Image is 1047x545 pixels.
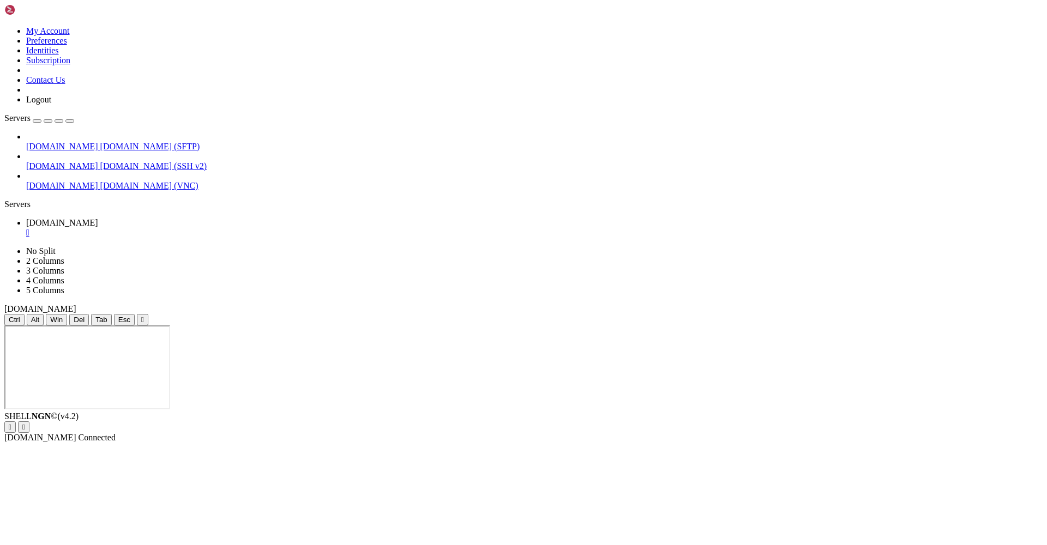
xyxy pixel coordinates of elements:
button: Tab [91,314,112,325]
img: Shellngn [4,4,67,15]
button: Esc [114,314,135,325]
button: Win [46,314,67,325]
button:  [137,314,148,325]
span: Esc [118,316,130,324]
li: [DOMAIN_NAME] [DOMAIN_NAME] (VNC) [26,171,1043,191]
a: Servers [4,113,74,123]
a:  [26,228,1043,238]
span: [DOMAIN_NAME] [26,181,98,190]
span: [DOMAIN_NAME] [26,161,98,171]
span: [DOMAIN_NAME] (SFTP) [100,142,200,151]
button: Alt [27,314,44,325]
span: 4.2.0 [58,411,79,421]
a: h.ycloud.info [26,218,1043,238]
span: Servers [4,113,31,123]
a: 2 Columns [26,256,64,265]
span: Tab [95,316,107,324]
li: [DOMAIN_NAME] [DOMAIN_NAME] (SSH v2) [26,152,1043,171]
span: Win [50,316,63,324]
span: [DOMAIN_NAME] [26,218,98,227]
a: Preferences [26,36,67,45]
a: [DOMAIN_NAME] [DOMAIN_NAME] (VNC) [26,181,1043,191]
span: Ctrl [9,316,20,324]
button:  [4,421,16,433]
button:  [18,421,29,433]
b: NGN [32,411,51,421]
span: [DOMAIN_NAME] [4,304,76,313]
a: 5 Columns [26,286,64,295]
a: Logout [26,95,51,104]
div:  [9,423,11,431]
a: [DOMAIN_NAME] [DOMAIN_NAME] (SFTP) [26,142,1043,152]
span: Del [74,316,85,324]
a: [DOMAIN_NAME] [DOMAIN_NAME] (SSH v2) [26,161,1043,171]
div:  [22,423,25,431]
span: Alt [31,316,40,324]
a: Identities [26,46,59,55]
li: [DOMAIN_NAME] [DOMAIN_NAME] (SFTP) [26,132,1043,152]
a: Subscription [26,56,70,65]
a: 3 Columns [26,266,64,275]
a: Contact Us [26,75,65,84]
div:  [141,316,144,324]
a: No Split [26,246,56,256]
span: Connected [79,433,116,442]
span: [DOMAIN_NAME] (VNC) [100,181,198,190]
span: [DOMAIN_NAME] (SSH v2) [100,161,207,171]
span: SHELL © [4,411,79,421]
span: [DOMAIN_NAME] [26,142,98,151]
div: Servers [4,199,1043,209]
button: Del [69,314,89,325]
span: [DOMAIN_NAME] [4,433,76,442]
a: 4 Columns [26,276,64,285]
button: Ctrl [4,314,25,325]
a: My Account [26,26,70,35]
